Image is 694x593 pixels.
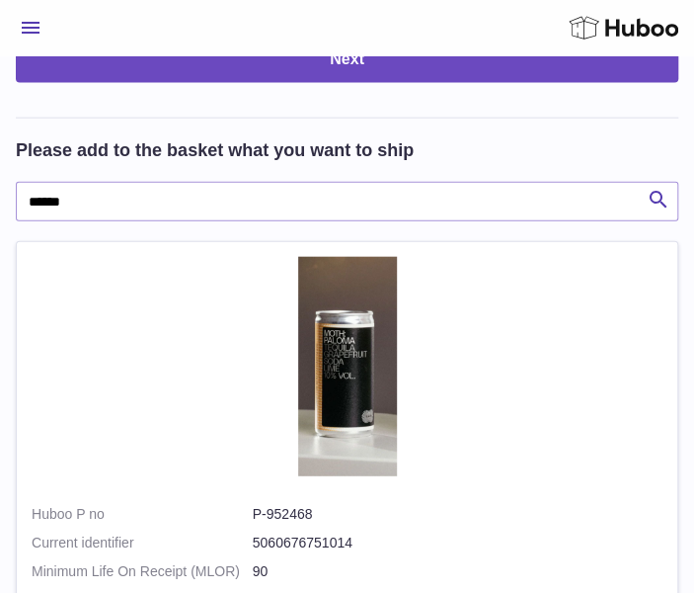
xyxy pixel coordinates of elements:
[298,257,397,475] img: MOTH: Paloma 200ml (single)
[32,534,253,552] dt: Current identifier
[32,562,253,581] dt: Minimum Life On Receipt (MLOR)
[253,505,662,524] dd: P-952468
[16,138,414,162] h2: Please add to the basket what you want to ship
[253,562,662,581] dd: 90
[32,505,253,524] dt: Huboo P no
[253,534,662,552] dd: 5060676751014
[16,37,678,83] button: Next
